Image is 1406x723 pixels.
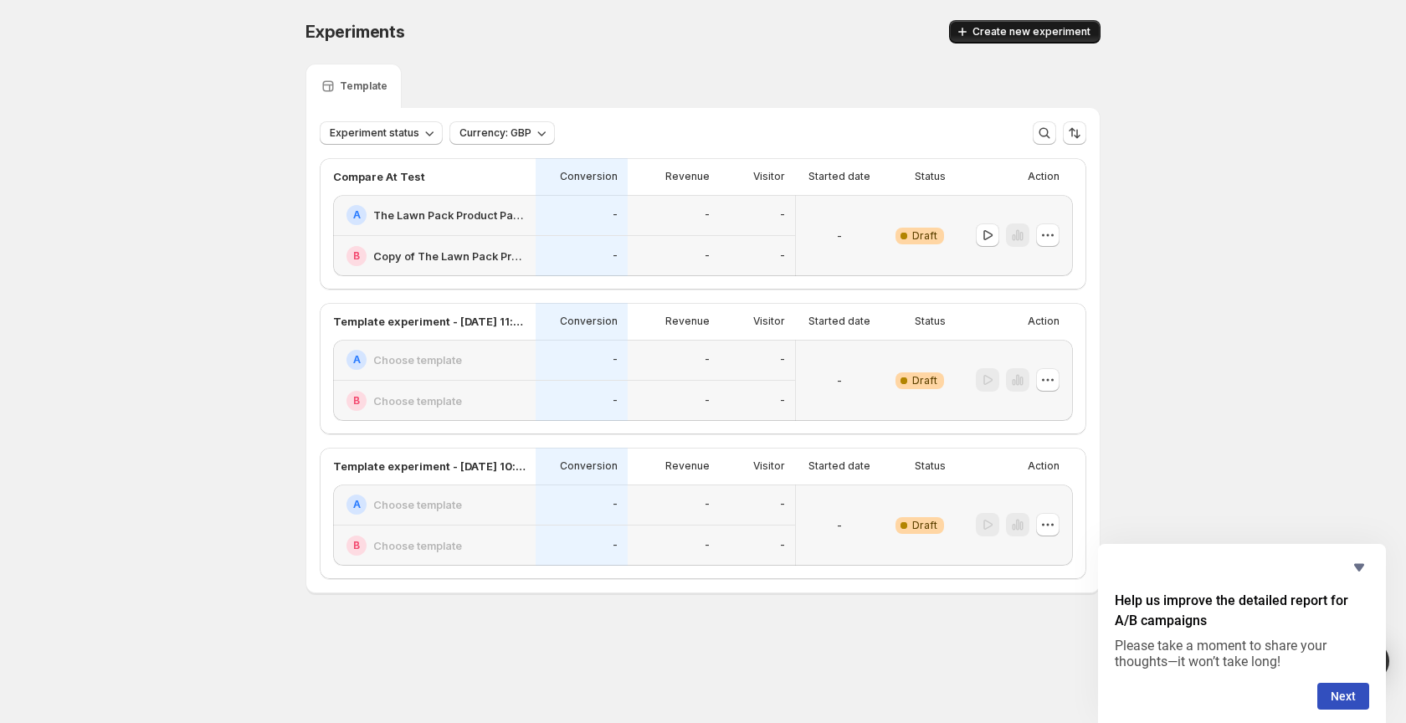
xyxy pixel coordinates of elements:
[613,394,618,408] p: -
[1028,170,1060,183] p: Action
[753,170,785,183] p: Visitor
[353,208,361,222] h2: A
[560,459,618,473] p: Conversion
[972,25,1090,38] span: Create new experiment
[705,498,710,511] p: -
[353,498,361,511] h2: A
[808,170,870,183] p: Started date
[373,392,462,409] h2: Choose template
[808,459,870,473] p: Started date
[333,458,526,474] p: Template experiment - [DATE] 10:14:58
[912,519,937,532] span: Draft
[560,315,618,328] p: Conversion
[613,208,618,222] p: -
[665,315,710,328] p: Revenue
[780,539,785,552] p: -
[613,498,618,511] p: -
[1115,638,1369,669] p: Please take a moment to share your thoughts—it won’t take long!
[705,353,710,367] p: -
[780,249,785,263] p: -
[1115,557,1369,710] div: Help us improve the detailed report for A/B campaigns
[613,353,618,367] p: -
[1317,683,1369,710] button: Next question
[837,372,842,389] p: -
[753,315,785,328] p: Visitor
[373,496,462,513] h2: Choose template
[1115,591,1369,631] h2: Help us improve the detailed report for A/B campaigns
[373,537,462,554] h2: Choose template
[613,249,618,263] p: -
[780,208,785,222] p: -
[340,79,387,93] p: Template
[912,229,937,243] span: Draft
[753,459,785,473] p: Visitor
[837,517,842,534] p: -
[780,353,785,367] p: -
[705,249,710,263] p: -
[320,121,443,145] button: Experiment status
[705,539,710,552] p: -
[912,374,937,387] span: Draft
[330,126,419,140] span: Experiment status
[915,170,946,183] p: Status
[373,351,462,368] h2: Choose template
[949,20,1101,44] button: Create new experiment
[665,170,710,183] p: Revenue
[613,539,618,552] p: -
[915,315,946,328] p: Status
[705,394,710,408] p: -
[665,459,710,473] p: Revenue
[560,170,618,183] p: Conversion
[449,121,555,145] button: Currency: GBP
[780,498,785,511] p: -
[1349,557,1369,577] button: Hide survey
[305,22,405,42] span: Experiments
[1028,459,1060,473] p: Action
[837,228,842,244] p: -
[373,248,526,264] h2: Copy of The Lawn Pack Product Page - No Discount Showing
[353,353,361,367] h2: A
[705,208,710,222] p: -
[1063,121,1086,145] button: Sort the results
[915,459,946,473] p: Status
[808,315,870,328] p: Started date
[780,394,785,408] p: -
[353,394,360,408] h2: B
[333,313,526,330] p: Template experiment - [DATE] 11:00:37
[459,126,531,140] span: Currency: GBP
[1028,315,1060,328] p: Action
[353,539,360,552] h2: B
[353,249,360,263] h2: B
[373,207,526,223] h2: The Lawn Pack Product Page - No Discount Showing
[333,168,425,185] p: Compare At Test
